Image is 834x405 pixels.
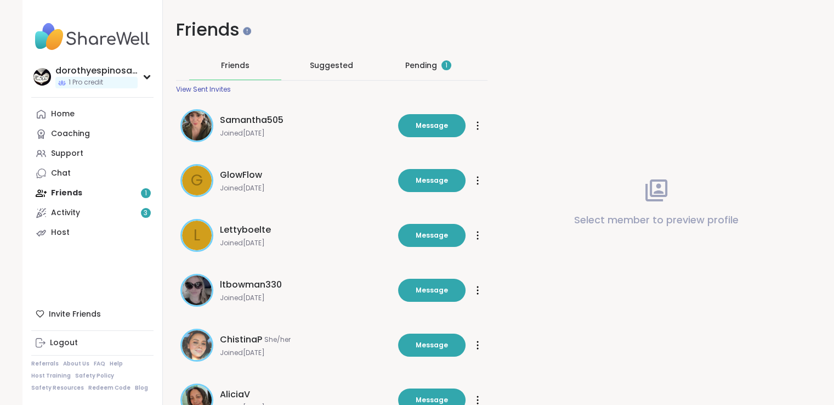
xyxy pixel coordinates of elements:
div: Support [51,148,83,159]
div: Home [51,109,75,120]
button: Message [398,279,466,302]
span: Message [416,340,448,350]
button: Message [398,224,466,247]
span: Message [416,395,448,405]
button: Message [398,334,466,357]
span: Samantha505 [220,114,283,127]
span: ltbowman330 [220,278,282,291]
div: Chat [51,168,71,179]
span: GlowFlow [220,168,262,182]
a: Host [31,223,154,243]
iframe: Spotlight [243,27,251,35]
span: Message [416,285,448,295]
img: ShareWell Nav Logo [31,18,154,56]
span: G [191,169,203,192]
span: Joined [DATE] [220,184,392,193]
h1: Friends [176,18,487,42]
a: Coaching [31,124,154,144]
div: Pending [405,60,451,71]
a: Host Training [31,372,71,380]
button: Message [398,169,466,192]
span: 1 [445,61,447,70]
p: Select member to preview profile [574,212,739,228]
span: Joined [DATE] [220,129,392,138]
span: Suggested [310,60,353,71]
a: Safety Policy [75,372,114,380]
span: Message [416,230,448,240]
div: Host [51,227,70,238]
div: Invite Friends [31,304,154,324]
img: ltbowman330 [182,275,212,305]
span: Joined [DATE] [220,294,392,302]
div: dorothyespinosa26 [55,65,138,77]
img: dorothyespinosa26 [33,68,51,86]
a: Chat [31,164,154,183]
a: Referrals [31,360,59,368]
button: Message [398,114,466,137]
span: 1 Pro credit [69,78,103,87]
img: ChistinaP [182,330,212,360]
span: Friends [221,60,249,71]
div: Logout [50,337,78,348]
a: Redeem Code [88,384,131,392]
img: Samantha505 [182,111,212,140]
span: 3 [144,209,147,218]
a: Activity3 [31,203,154,223]
a: Home [31,104,154,124]
span: Joined [DATE] [220,348,392,357]
a: Safety Resources [31,384,84,392]
a: Blog [135,384,148,392]
span: Message [416,121,448,131]
a: About Us [63,360,89,368]
span: AliciaV [220,388,250,401]
span: Lettyboelte [220,223,271,237]
a: FAQ [94,360,105,368]
span: Message [416,176,448,185]
span: She/her [264,335,291,344]
a: Support [31,144,154,164]
span: Joined [DATE] [220,239,392,248]
a: Logout [31,333,154,353]
div: View Sent Invites [176,85,231,94]
span: ChistinaP [220,333,262,346]
span: L [194,224,200,247]
div: Coaching [51,128,90,139]
div: Activity [51,207,80,218]
a: Help [110,360,123,368]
